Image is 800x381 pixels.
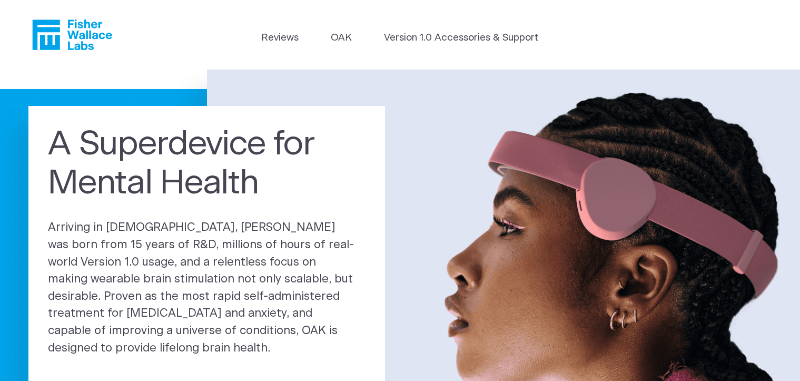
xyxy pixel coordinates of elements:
[384,31,539,45] a: Version 1.0 Accessories & Support
[32,19,112,50] a: Fisher Wallace
[48,219,366,357] p: Arriving in [DEMOGRAPHIC_DATA], [PERSON_NAME] was born from 15 years of R&D, millions of hours of...
[48,125,366,203] h1: A Superdevice for Mental Health
[331,31,352,45] a: OAK
[261,31,299,45] a: Reviews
